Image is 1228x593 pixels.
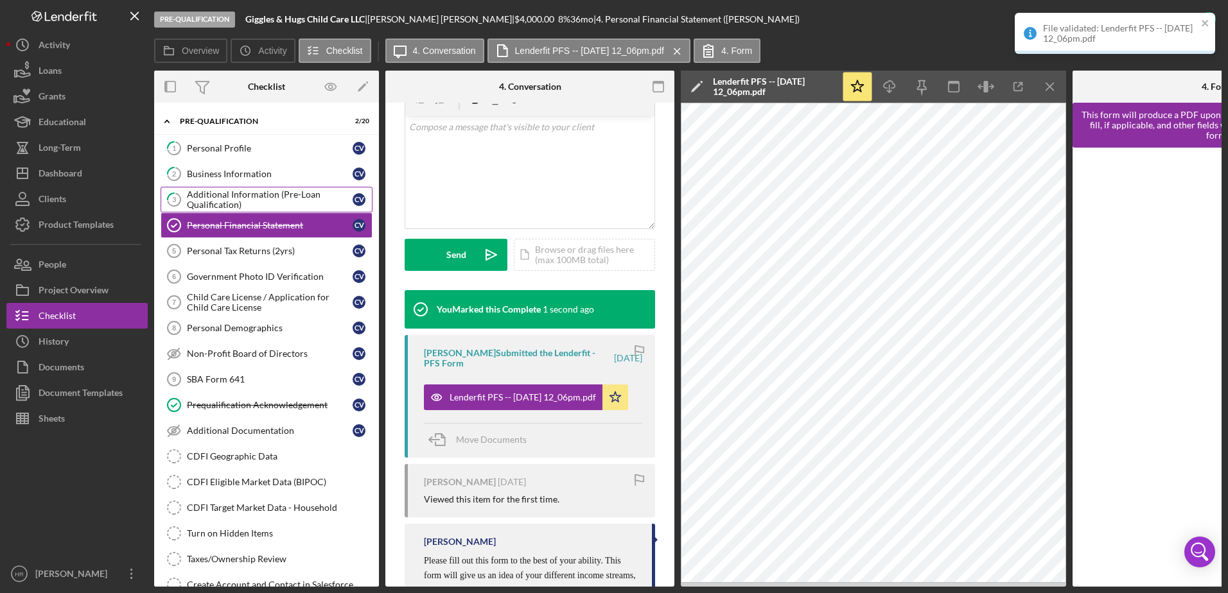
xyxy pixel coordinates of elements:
label: 4. Conversation [413,46,476,56]
button: Move Documents [424,424,539,456]
a: 8Personal DemographicsCV [161,315,373,341]
button: 4. Conversation [385,39,484,63]
div: SBA Form 641 [187,374,353,384]
a: Turn on Hidden Items [161,520,373,546]
div: C V [353,142,365,155]
div: Pre-Qualification [180,117,337,125]
div: C V [353,219,365,232]
button: Lenderfit PFS -- [DATE] 12_06pm.pdf [487,39,690,63]
a: Personal Financial StatementCV [161,212,373,238]
div: Additional Documentation [187,425,353,436]
div: CDFI Target Market Data - Household [187,503,372,513]
button: Complete [1141,6,1222,32]
button: 4. Form [694,39,760,63]
div: [PERSON_NAME] [PERSON_NAME] | [367,14,514,24]
a: CDFI Geographic Data [161,443,373,469]
div: [PERSON_NAME] [424,537,496,547]
label: 4. Form [721,46,752,56]
div: Government Photo ID Verification [187,271,353,282]
div: CDFI Geographic Data [187,451,372,461]
a: 2Business InformationCV [161,161,373,187]
button: Activity [231,39,295,63]
time: 2025-08-17 23:03 [498,477,526,487]
a: Additional DocumentationCV [161,418,373,443]
div: Checklist [248,82,285,92]
a: Prequalification AcknowledgementCV [161,392,373,418]
a: 6Government Photo ID VerificationCV [161,264,373,289]
div: Viewed this item for the first time. [424,494,559,504]
div: Additional Information (Pre-Loan Qualification) [187,189,353,210]
div: [PERSON_NAME] [424,477,496,487]
div: | [245,14,367,24]
div: File validated: Lenderfit PFS -- [DATE] 12_06pm.pdf [1043,23,1197,44]
a: CDFI Target Market Data - Household [161,495,373,520]
div: C V [353,322,365,334]
div: [PERSON_NAME] Submitted the Lenderfit - PFS Form [424,348,612,368]
button: Sheets [6,406,148,431]
div: Personal Financial Statement [187,220,353,230]
div: C V [353,399,365,411]
button: HR[PERSON_NAME] [6,561,148,587]
tspan: 2 [172,169,176,178]
span: Move Documents [456,434,527,445]
div: Business Information [187,169,353,179]
a: 7Child Care License / Application for Child Care LicenseCV [161,289,373,315]
a: 3Additional Information (Pre-Loan Qualification)CV [161,187,373,212]
div: Child Care License / Application for Child Care License [187,292,353,313]
a: 5Personal Tax Returns (2yrs)CV [161,238,373,264]
tspan: 3 [172,195,176,203]
tspan: 8 [172,324,176,332]
div: C V [353,373,365,386]
div: $4,000.00 [514,14,558,24]
div: Pre-Qualification [154,12,235,28]
div: C V [353,193,365,206]
tspan: 6 [172,273,176,280]
div: 8 % [558,14,570,24]
a: 9SBA Form 641CV [161,366,373,392]
div: Send [446,239,466,271]
div: C V [353,245,365,257]
div: C V [353,168,365,180]
button: close [1201,18,1210,30]
div: You Marked this Complete [437,304,541,314]
tspan: 5 [172,247,176,255]
div: Taxes/Ownership Review [187,554,372,564]
div: Turn on Hidden Items [187,528,372,538]
div: 36 mo [570,14,593,24]
button: Overview [154,39,227,63]
tspan: 9 [172,375,176,383]
div: Open Intercom Messenger [1184,537,1215,567]
div: Lenderfit PFS -- [DATE] 12_06pm.pdf [450,392,596,402]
